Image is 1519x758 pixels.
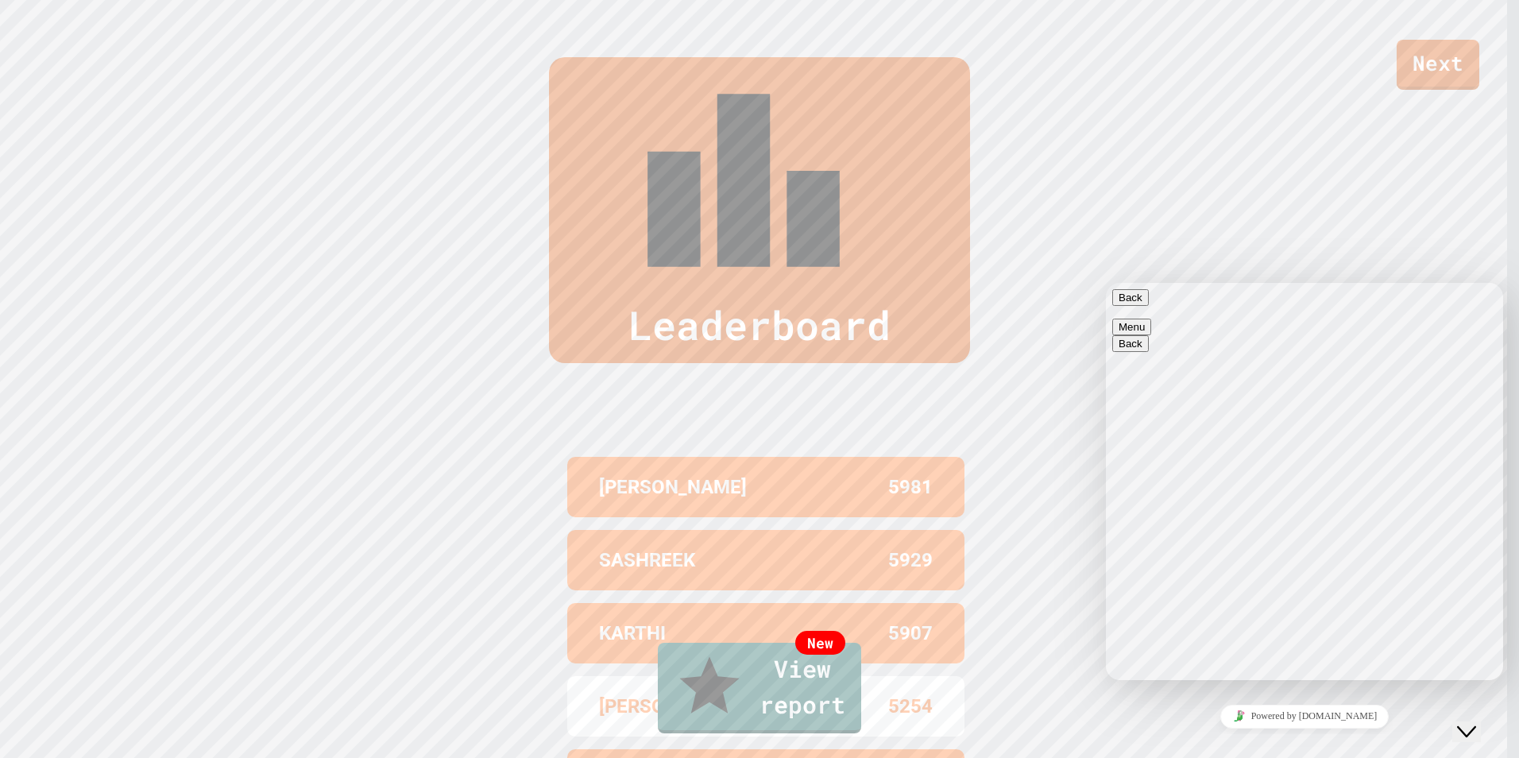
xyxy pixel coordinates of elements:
[599,546,695,574] p: SASHREEK
[1106,698,1503,734] iframe: chat widget
[1397,40,1479,90] a: Next
[1106,283,1503,680] iframe: chat widget
[658,643,861,733] a: View report
[549,57,970,363] div: Leaderboard
[888,619,933,648] p: 5907
[599,619,666,648] p: KARTHI
[599,473,747,501] p: [PERSON_NAME]
[795,631,845,655] div: New
[888,473,933,501] p: 5981
[888,546,933,574] p: 5929
[1452,694,1503,742] iframe: chat widget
